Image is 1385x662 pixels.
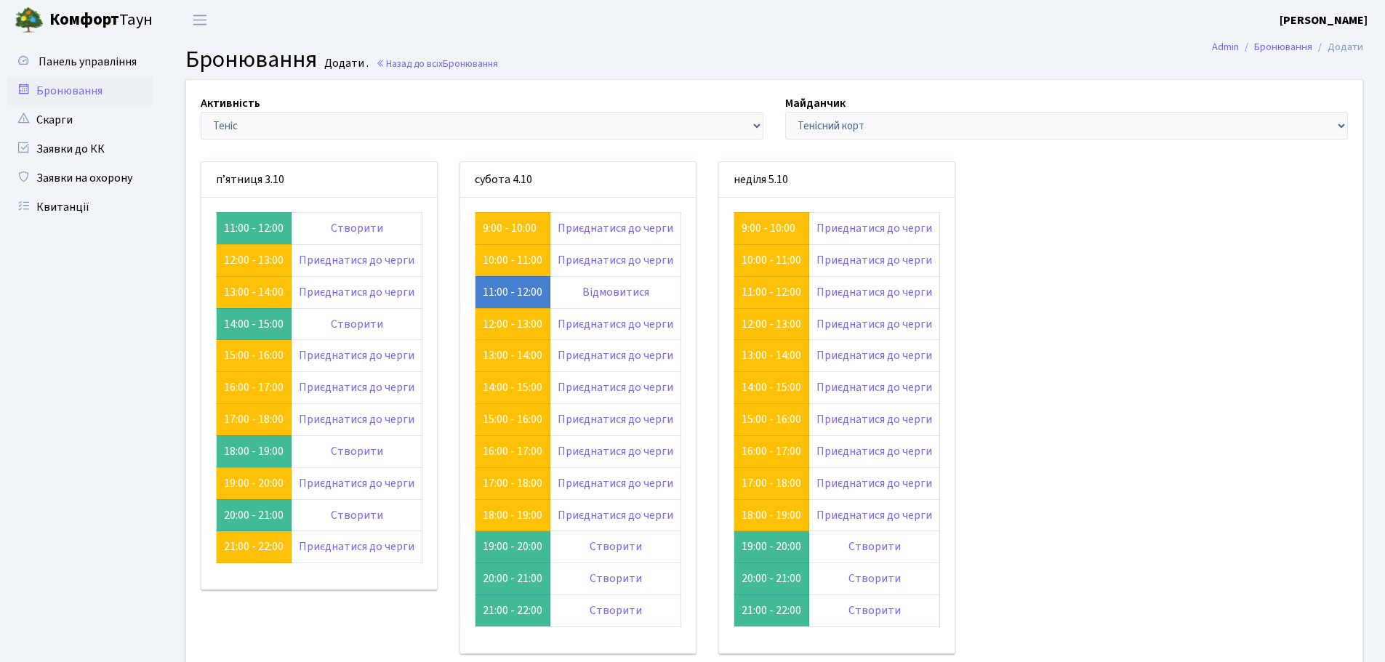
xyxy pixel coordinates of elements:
[558,252,673,268] a: Приєднатися до черги
[299,379,414,395] a: Приєднатися до черги
[443,57,498,70] span: Бронювання
[483,220,537,236] a: 9:00 - 10:00
[7,164,153,193] a: Заявки на охорону
[475,531,550,563] td: 19:00 - 20:00
[299,475,414,491] a: Приєднатися до черги
[816,379,932,395] a: Приєднатися до черги
[1312,39,1363,55] li: Додати
[848,602,901,618] a: Створити
[185,43,317,76] span: Бронювання
[217,308,292,340] td: 14:00 - 15:00
[475,595,550,627] td: 21:00 - 22:00
[321,57,369,70] small: Додати .
[460,162,696,198] div: субота 4.10
[224,284,284,300] a: 13:00 - 14:00
[734,531,809,563] td: 19:00 - 20:00
[848,538,901,554] a: Створити
[331,316,383,332] a: Створити
[49,8,119,31] b: Комфорт
[558,347,673,363] a: Приєднатися до черги
[217,435,292,467] td: 18:00 - 19:00
[785,94,846,112] label: Майданчик
[816,443,932,459] a: Приєднатися до черги
[15,6,44,35] img: logo.png
[1280,12,1368,28] b: [PERSON_NAME]
[224,252,284,268] a: 12:00 - 13:00
[816,252,932,268] a: Приєднатися до черги
[331,220,383,236] a: Створити
[217,499,292,531] td: 20:00 - 21:00
[483,284,542,300] a: 11:00 - 12:00
[483,411,542,427] a: 15:00 - 16:00
[49,8,153,33] span: Таун
[719,162,955,198] div: неділя 5.10
[590,538,642,554] a: Створити
[1280,12,1368,29] a: [PERSON_NAME]
[558,220,673,236] a: Приєднатися до черги
[224,411,284,427] a: 17:00 - 18:00
[742,284,801,300] a: 11:00 - 12:00
[848,570,901,586] a: Створити
[299,284,414,300] a: Приєднатися до черги
[742,252,801,268] a: 10:00 - 11:00
[331,507,383,523] a: Створити
[590,602,642,618] a: Створити
[475,563,550,595] td: 20:00 - 21:00
[299,347,414,363] a: Приєднатися до черги
[742,475,801,491] a: 17:00 - 18:00
[299,411,414,427] a: Приєднатися до черги
[558,411,673,427] a: Приєднатися до черги
[558,316,673,332] a: Приєднатися до черги
[299,252,414,268] a: Приєднатися до черги
[1212,39,1239,55] a: Admin
[39,54,137,70] span: Панель управління
[1190,32,1385,62] nav: breadcrumb
[299,538,414,554] a: Приєднатися до черги
[742,347,801,363] a: 13:00 - 14:00
[331,443,383,459] a: Створити
[582,284,649,300] a: Відмовитися
[201,94,260,112] label: Активність
[224,347,284,363] a: 15:00 - 16:00
[558,379,673,395] a: Приєднатися до черги
[483,347,542,363] a: 13:00 - 14:00
[734,563,809,595] td: 20:00 - 21:00
[7,76,153,105] a: Бронювання
[590,570,642,586] a: Створити
[742,379,801,395] a: 14:00 - 15:00
[201,162,437,198] div: п’ятниця 3.10
[558,443,673,459] a: Приєднатися до черги
[7,47,153,76] a: Панель управління
[816,220,932,236] a: Приєднатися до черги
[376,57,498,70] a: Назад до всіхБронювання
[742,411,801,427] a: 15:00 - 16:00
[224,538,284,554] a: 21:00 - 22:00
[483,475,542,491] a: 17:00 - 18:00
[816,475,932,491] a: Приєднатися до черги
[816,284,932,300] a: Приєднатися до черги
[224,379,284,395] a: 16:00 - 17:00
[742,507,801,523] a: 18:00 - 19:00
[558,507,673,523] a: Приєднатися до черги
[483,507,542,523] a: 18:00 - 19:00
[483,443,542,459] a: 16:00 - 17:00
[816,347,932,363] a: Приєднатися до черги
[483,252,542,268] a: 10:00 - 11:00
[7,105,153,134] a: Скарги
[224,475,284,491] a: 19:00 - 20:00
[7,134,153,164] a: Заявки до КК
[182,8,218,32] button: Переключити навігацію
[483,316,542,332] a: 12:00 - 13:00
[742,316,801,332] a: 12:00 - 13:00
[816,316,932,332] a: Приєднатися до черги
[7,193,153,222] a: Квитанції
[742,443,801,459] a: 16:00 - 17:00
[558,475,673,491] a: Приєднатися до черги
[734,595,809,627] td: 21:00 - 22:00
[742,220,795,236] a: 9:00 - 10:00
[816,507,932,523] a: Приєднатися до черги
[816,411,932,427] a: Приєднатися до черги
[483,379,542,395] a: 14:00 - 15:00
[217,212,292,244] td: 11:00 - 12:00
[1254,39,1312,55] a: Бронювання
